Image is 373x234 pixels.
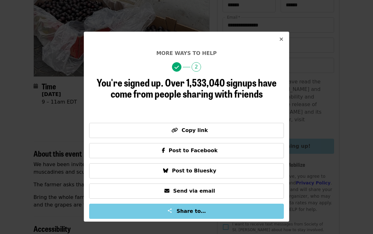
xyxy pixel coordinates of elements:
[89,204,284,219] button: Share to…
[89,143,284,158] button: Post to Facebook
[89,183,284,199] button: Send via email
[89,123,284,138] button: Copy link
[279,36,283,42] i: times icon
[173,188,215,194] span: Send via email
[162,147,165,153] i: facebook-f icon
[172,168,216,174] span: Post to Bluesky
[156,50,217,56] span: More ways to help
[111,75,277,101] span: Over 1,533,040 signups have come from people sharing with friends
[192,62,201,72] span: 2
[89,163,284,178] button: Post to Bluesky
[97,75,163,90] span: You're signed up.
[163,168,168,174] i: bluesky icon
[274,32,289,47] button: Close
[167,208,172,213] img: Share
[169,147,218,153] span: Post to Facebook
[171,127,178,133] i: link icon
[176,208,206,214] span: Share to…
[164,188,169,194] i: envelope icon
[181,127,208,133] span: Copy link
[174,64,179,70] i: check icon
